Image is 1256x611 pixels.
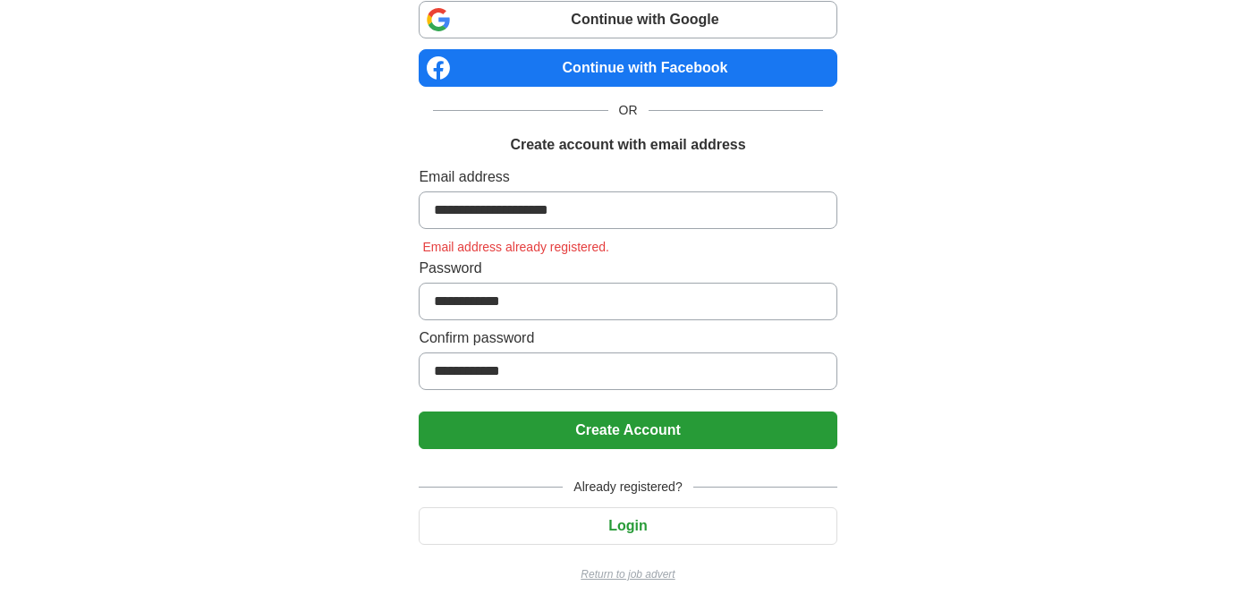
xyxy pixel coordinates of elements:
[419,327,836,349] label: Confirm password
[419,240,613,254] span: Email address already registered.
[419,412,836,449] button: Create Account
[419,1,836,38] a: Continue with Google
[510,134,745,156] h1: Create account with email address
[419,258,836,279] label: Password
[419,166,836,188] label: Email address
[563,478,692,496] span: Already registered?
[608,101,649,120] span: OR
[419,49,836,87] a: Continue with Facebook
[419,566,836,582] a: Return to job advert
[419,507,836,545] button: Login
[419,518,836,533] a: Login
